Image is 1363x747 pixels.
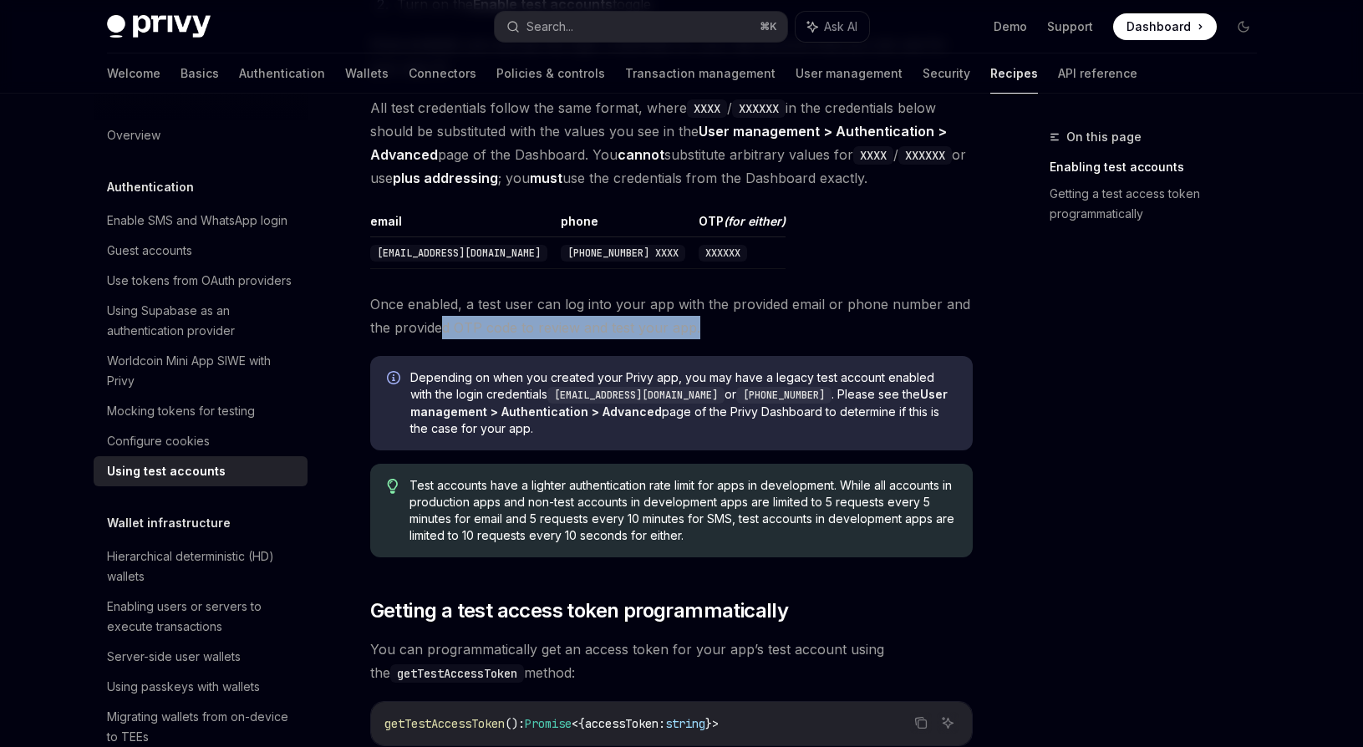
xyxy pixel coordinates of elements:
div: Use tokens from OAuth providers [107,271,292,291]
em: (for either) [724,214,786,228]
a: Using passkeys with wallets [94,672,308,702]
code: getTestAccessToken [390,664,524,683]
span: Dashboard [1127,18,1191,35]
a: User management [796,53,903,94]
div: Overview [107,125,160,145]
a: Authentication [239,53,325,94]
a: Welcome [107,53,160,94]
a: Enabling users or servers to execute transactions [94,592,308,642]
span: string [665,716,705,731]
a: API reference [1058,53,1137,94]
a: Using Supabase as an authentication provider [94,296,308,346]
div: Server-side user wallets [107,647,241,667]
span: Test accounts have a lighter authentication rate limit for apps in development. While all account... [409,477,955,544]
div: Hierarchical deterministic (HD) wallets [107,546,298,587]
a: Support [1047,18,1093,35]
code: [PHONE_NUMBER] XXXX [561,245,685,262]
div: Mocking tokens for testing [107,401,255,421]
a: Configure cookies [94,426,308,456]
a: Recipes [990,53,1038,94]
a: Getting a test access token programmatically [1050,180,1270,227]
span: (): [505,716,525,731]
svg: Tip [387,479,399,494]
strong: must [530,170,562,186]
a: Security [923,53,970,94]
span: { [578,716,585,731]
a: Use tokens from OAuth providers [94,266,308,296]
code: [EMAIL_ADDRESS][DOMAIN_NAME] [547,387,725,404]
a: Transaction management [625,53,776,94]
button: Ask AI [796,12,869,42]
span: > [712,716,719,731]
h5: Wallet infrastructure [107,513,231,533]
span: ⌘ K [760,20,777,33]
a: Overview [94,120,308,150]
a: Worldcoin Mini App SIWE with Privy [94,346,308,396]
a: Mocking tokens for testing [94,396,308,426]
span: getTestAccessToken [384,716,505,731]
span: Getting a test access token programmatically [370,597,789,624]
div: Using Supabase as an authentication provider [107,301,298,341]
span: All test credentials follow the same format, where / in the credentials below should be substitut... [370,96,973,190]
code: XXXXXX [898,146,952,165]
div: Worldcoin Mini App SIWE with Privy [107,351,298,391]
button: Copy the contents from the code block [910,712,932,734]
code: XXXXXX [699,245,747,262]
a: Basics [181,53,219,94]
div: Using test accounts [107,461,226,481]
div: Search... [526,17,573,37]
strong: cannot [618,146,664,163]
a: Hierarchical deterministic (HD) wallets [94,541,308,592]
a: Demo [994,18,1027,35]
div: Enable SMS and WhatsApp login [107,211,287,231]
a: Server-side user wallets [94,642,308,672]
div: Migrating wallets from on-device to TEEs [107,707,298,747]
code: XXXX [853,146,893,165]
span: : [659,716,665,731]
span: Depending on when you created your Privy app, you may have a legacy test account enabled with the... [410,369,956,437]
span: Promise [525,716,572,731]
th: phone [554,213,692,237]
span: On this page [1066,127,1142,147]
a: Wallets [345,53,389,94]
th: OTP [692,213,786,237]
button: Toggle dark mode [1230,13,1257,40]
span: } [705,716,712,731]
a: Enabling test accounts [1050,154,1270,180]
button: Search...⌘K [495,12,787,42]
a: Policies & controls [496,53,605,94]
div: Guest accounts [107,241,192,261]
span: accessToken [585,716,659,731]
div: Configure cookies [107,431,210,451]
a: plus addressing [393,170,498,187]
span: < [572,716,578,731]
h5: Authentication [107,177,194,197]
a: Enable SMS and WhatsApp login [94,206,308,236]
code: [EMAIL_ADDRESS][DOMAIN_NAME] [370,245,547,262]
div: Using passkeys with wallets [107,677,260,697]
span: Ask AI [824,18,857,35]
code: XXXXXX [732,99,786,118]
div: Enabling users or servers to execute transactions [107,597,298,637]
code: XXXX [687,99,727,118]
a: Using test accounts [94,456,308,486]
img: dark logo [107,15,211,38]
button: Ask AI [937,712,959,734]
a: Dashboard [1113,13,1217,40]
code: [PHONE_NUMBER] [736,387,832,404]
th: email [370,213,554,237]
a: Connectors [409,53,476,94]
span: You can programmatically get an access token for your app’s test account using the method: [370,638,973,684]
svg: Info [387,371,404,388]
a: Guest accounts [94,236,308,266]
span: Once enabled, a test user can log into your app with the provided email or phone number and the p... [370,292,973,339]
